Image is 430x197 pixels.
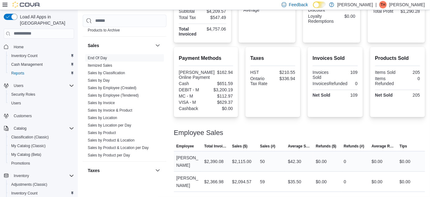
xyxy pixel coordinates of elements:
[88,108,132,113] span: Sales by Invoice & Product
[9,91,74,98] span: Security Roles
[217,70,233,75] div: $162.94
[9,142,74,150] span: My Catalog (Classic)
[9,91,38,98] a: Security Roles
[372,158,383,165] div: $0.00
[154,167,161,174] button: Taxes
[344,144,364,149] span: Refunds (#)
[9,52,74,60] span: Inventory Count
[179,106,205,111] div: Cashback
[14,83,23,88] span: Users
[11,53,38,58] span: Inventory Count
[11,125,29,132] button: Catalog
[375,70,396,75] div: Items Sold
[344,178,346,185] div: 0
[375,55,420,62] h2: Products Sold
[88,70,125,75] span: Sales by Classification
[313,70,334,80] div: Invoices Sold
[288,178,301,185] div: $35.50
[179,87,205,92] div: DEBIT - M
[11,125,74,132] span: Catalog
[11,191,38,196] span: Inventory Count
[288,158,301,165] div: $42.30
[11,161,30,166] span: Promotions
[11,112,34,120] a: Customers
[260,178,265,185] div: 59
[88,93,139,98] a: Sales by Employee (Tendered)
[373,9,395,14] div: Total Profit
[88,131,116,135] a: Sales by Product
[88,78,110,83] a: Sales by Day
[207,106,233,111] div: $0.00
[179,94,205,98] div: MC - M
[399,70,420,75] div: 205
[316,144,336,149] span: Refunds ($)
[88,78,110,83] span: Sales by Day
[274,76,295,81] div: $336.94
[14,113,32,118] span: Customers
[88,167,153,174] button: Taxes
[88,56,107,60] a: End Of Day
[207,94,233,98] div: $112.97
[12,2,40,8] img: Cova
[260,158,265,165] div: 50
[6,159,77,168] button: Promotions
[1,42,77,51] button: Home
[316,158,327,165] div: $0.00
[88,28,120,32] a: Products to Archive
[400,178,410,185] div: $0.00
[350,81,358,86] div: 0
[399,93,420,98] div: 205
[88,167,100,174] h3: Taxes
[174,129,223,137] h3: Employee Sales
[179,15,201,20] div: Total Tax
[400,158,410,165] div: $0.00
[6,180,77,189] button: Adjustments (Classic)
[9,99,23,107] a: Users
[232,144,247,149] span: Sales ($)
[313,55,358,62] h2: Invoices Sold
[9,181,74,188] span: Adjustments (Classic)
[9,133,74,141] span: Classification (Classic)
[337,1,373,8] p: [PERSON_NAME]
[11,43,74,51] span: Home
[88,85,137,90] span: Sales by Employee (Created)
[232,158,251,165] div: $2,115.00
[9,151,74,158] span: My Catalog (Beta)
[88,153,130,157] a: Sales by Product per Day
[399,76,420,81] div: 0
[398,9,420,14] div: $1,290.28
[204,9,226,14] div: $4,209.57
[9,61,74,68] span: Cash Management
[372,144,395,149] span: Average Refund
[9,70,27,77] a: Reports
[17,14,74,26] span: Load All Apps in [GEOGRAPHIC_DATA]
[274,70,295,75] div: $210.55
[336,70,358,75] div: 109
[9,142,48,150] a: My Catalog (Classic)
[400,144,407,149] span: Tips
[375,76,396,86] div: Items Refunded
[1,111,77,120] button: Customers
[88,63,112,68] span: Itemized Sales
[11,172,74,180] span: Inventory
[174,151,202,171] div: [PERSON_NAME]
[6,99,77,108] button: Users
[88,63,112,68] a: Itemized Sales
[11,82,26,89] button: Users
[11,112,74,120] span: Customers
[11,143,46,148] span: My Catalog (Classic)
[204,15,226,20] div: $547.49
[88,42,99,49] h3: Sales
[204,178,223,185] div: $2,366.98
[179,26,197,36] strong: Total Invoiced
[313,93,330,98] strong: Net Sold
[372,178,383,185] div: $0.00
[9,160,33,167] a: Promotions
[88,153,130,158] span: Sales by Product per Day
[250,55,295,62] h2: Taxes
[88,146,149,150] a: Sales by Product & Location per Day
[336,93,358,98] div: 109
[88,71,125,75] a: Sales by Classification
[381,1,386,8] span: TH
